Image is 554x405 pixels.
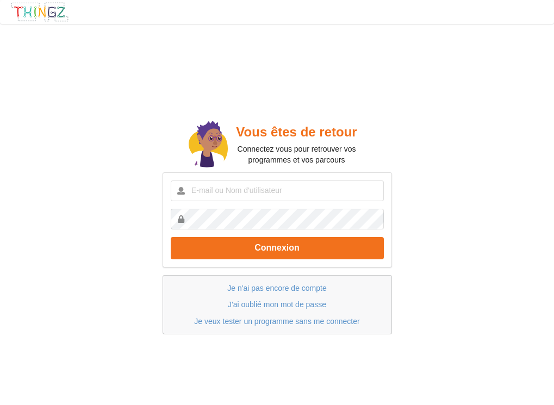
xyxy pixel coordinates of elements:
[194,317,359,326] a: Je veux tester un programme sans me connecter
[171,180,384,201] input: E-mail ou Nom d'utilisateur
[10,2,69,22] img: thingz_logo.png
[227,284,326,292] a: Je n'ai pas encore de compte
[171,237,384,259] button: Connexion
[228,300,326,309] a: J'ai oublié mon mot de passe
[228,124,365,141] h2: Vous êtes de retour
[228,144,365,165] p: Connectez vous pour retrouver vos programmes et vos parcours
[189,121,228,169] img: doc.svg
